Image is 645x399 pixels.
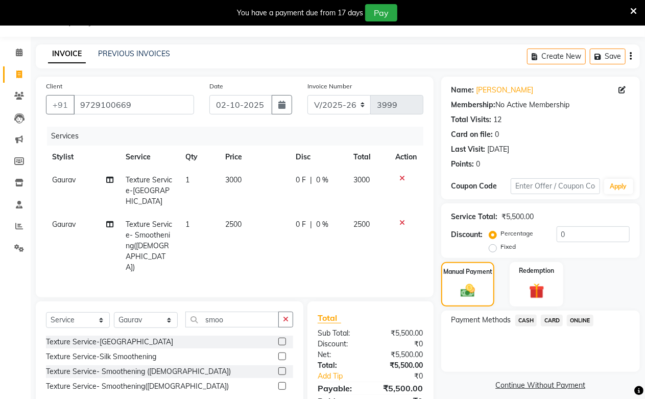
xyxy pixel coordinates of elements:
[74,95,194,114] input: Search by Name/Mobile/Email/Code
[126,220,172,272] span: Texture Service- Smoothening([DEMOGRAPHIC_DATA])
[502,212,534,222] div: ₹5,500.00
[451,85,474,96] div: Name:
[296,175,306,185] span: 0 F
[451,100,496,110] div: Membership:
[354,220,370,229] span: 2500
[456,283,480,299] img: _cash.svg
[179,146,219,169] th: Qty
[488,144,510,155] div: [DATE]
[451,212,498,222] div: Service Total:
[524,281,550,300] img: _gift.svg
[451,229,483,240] div: Discount:
[527,49,586,64] button: Create New
[370,382,431,394] div: ₹5,500.00
[476,159,481,170] div: 0
[370,339,431,349] div: ₹0
[443,267,492,276] label: Manual Payment
[98,49,170,58] a: PREVIOUS INVOICES
[451,100,630,110] div: No Active Membership
[46,366,231,377] div: Texture Service- Smoothening ([DEMOGRAPHIC_DATA])
[604,179,633,194] button: Apply
[451,315,511,325] span: Payment Methods
[48,45,86,63] a: INVOICE
[451,144,486,155] div: Last Visit:
[370,360,431,371] div: ₹5,500.00
[318,313,341,323] span: Total
[310,360,370,371] div: Total:
[307,82,352,91] label: Invoice Number
[46,95,75,114] button: +91
[185,312,279,327] input: Search or Scan
[370,328,431,339] div: ₹5,500.00
[290,146,348,169] th: Disc
[451,129,493,140] div: Card on file:
[590,49,626,64] button: Save
[310,382,370,394] div: Payable:
[519,266,554,275] label: Redemption
[310,371,380,382] a: Add Tip
[370,349,431,360] div: ₹5,500.00
[225,220,242,229] span: 2500
[310,339,370,349] div: Discount:
[46,381,229,392] div: Texture Service- Smoothening([DEMOGRAPHIC_DATA])
[237,8,363,18] div: You have a payment due from 17 days
[46,146,120,169] th: Stylist
[126,175,172,206] span: Texture Service-[GEOGRAPHIC_DATA]
[515,315,537,326] span: CASH
[451,159,474,170] div: Points:
[46,337,173,347] div: Texture Service-[GEOGRAPHIC_DATA]
[296,219,306,230] span: 0 F
[46,82,62,91] label: Client
[511,178,600,194] input: Enter Offer / Coupon Code
[443,380,638,391] a: Continue Without Payment
[219,146,290,169] th: Price
[365,4,397,21] button: Pay
[120,146,179,169] th: Service
[52,175,76,184] span: Gaurav
[348,146,390,169] th: Total
[225,175,242,184] span: 3000
[501,229,534,238] label: Percentage
[494,114,502,125] div: 12
[310,175,313,185] span: |
[501,242,516,251] label: Fixed
[47,127,431,146] div: Services
[209,82,223,91] label: Date
[185,175,189,184] span: 1
[52,220,76,229] span: Gaurav
[310,328,370,339] div: Sub Total:
[451,181,511,192] div: Coupon Code
[185,220,189,229] span: 1
[567,315,593,326] span: ONLINE
[380,371,431,382] div: ₹0
[451,114,492,125] div: Total Visits:
[495,129,499,140] div: 0
[354,175,370,184] span: 3000
[46,351,156,362] div: Texture Service-Silk Smoothening
[310,219,313,230] span: |
[317,175,329,185] span: 0 %
[310,349,370,360] div: Net:
[476,85,534,96] a: [PERSON_NAME]
[541,315,563,326] span: CARD
[390,146,423,169] th: Action
[317,219,329,230] span: 0 %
